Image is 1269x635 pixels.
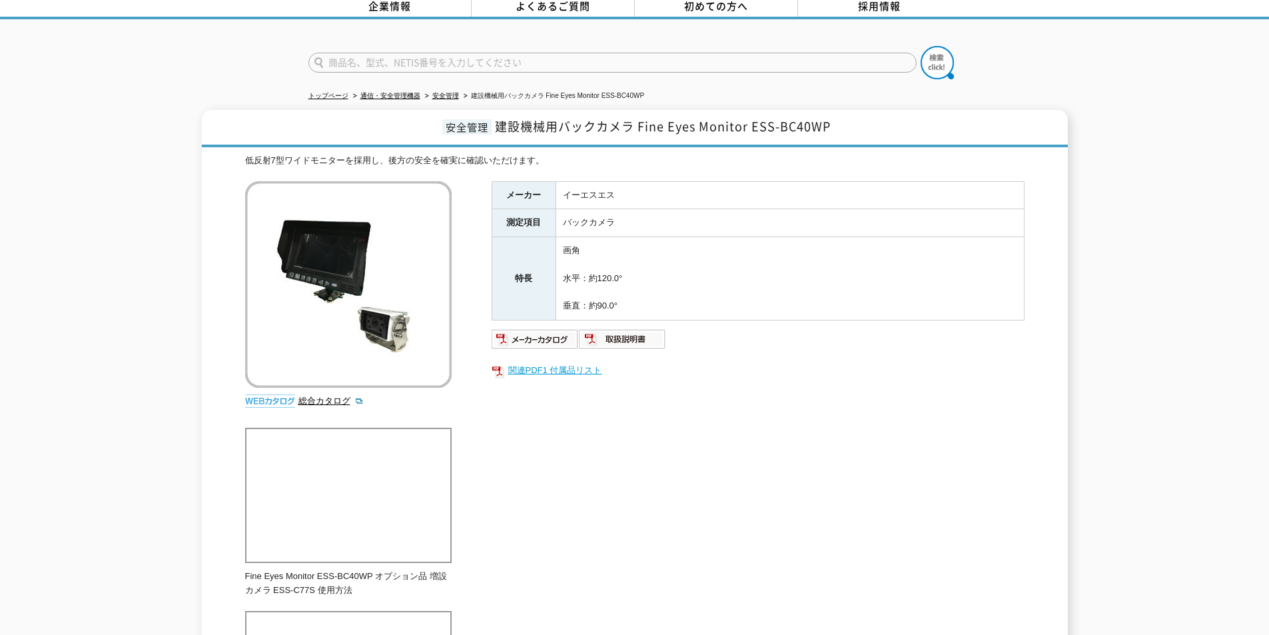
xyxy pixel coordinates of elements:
[579,328,666,350] img: 取扱説明書
[298,396,364,406] a: 総合カタログ
[442,119,492,135] span: 安全管理
[461,89,645,103] li: 建設機械用バックカメラ Fine Eyes Monitor ESS-BC40WP
[360,92,420,99] a: 通信・安全管理機器
[492,209,556,237] th: 測定項目
[556,209,1024,237] td: バックカメラ
[492,362,1025,379] a: 関連PDF1 付属品リスト
[492,237,556,320] th: 特長
[432,92,459,99] a: 安全管理
[492,337,579,347] a: メーカーカタログ
[495,117,831,135] span: 建設機械用バックカメラ Fine Eyes Monitor ESS-BC40WP
[308,53,917,73] input: 商品名、型式、NETIS番号を入力してください
[556,181,1024,209] td: イーエスエス
[308,92,348,99] a: トップページ
[921,46,954,79] img: btn_search.png
[245,154,1025,168] div: 低反射7型ワイドモニターを採用し、後方の安全を確実に確認いただけます。
[245,181,452,388] img: 建設機械用バックカメラ Fine Eyes Monitor ESS-BC40WP
[492,181,556,209] th: メーカー
[245,394,295,408] img: webカタログ
[579,337,666,347] a: 取扱説明書
[492,328,579,350] img: メーカーカタログ
[556,237,1024,320] td: 画角 水平：約120.0° 垂直：約90.0°
[245,570,452,598] p: Fine Eyes Monitor ESS-BC40WP オプション品 増設カメラ ESS-C77S 使用方法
